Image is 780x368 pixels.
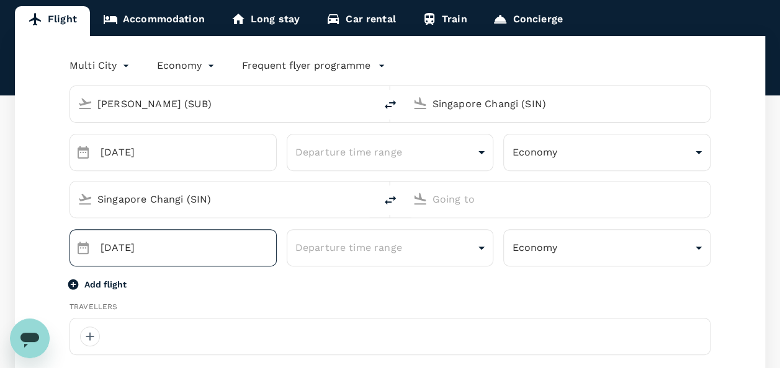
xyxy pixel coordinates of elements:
p: Departure time range [295,145,474,160]
button: Add flight [69,278,127,291]
div: Economy [157,56,217,76]
a: Long stay [218,6,313,36]
button: delete [375,90,405,120]
div: Economy [503,137,711,168]
button: Open [367,198,369,200]
button: Open [701,198,704,200]
input: Travel date [101,229,277,266]
button: Frequent flyer programme [242,58,385,73]
button: Open [701,102,704,105]
input: Depart from [97,190,349,209]
a: Car rental [313,6,409,36]
iframe: Button to launch messaging window [10,318,50,358]
button: Open [367,102,369,105]
input: Going to [433,94,684,113]
button: delete [375,185,405,215]
p: Frequent flyer programme [242,58,370,73]
button: Choose date, selected date is Oct 17, 2025 [71,235,96,260]
p: Departure time range [295,240,474,255]
input: Depart from [97,94,349,113]
button: Choose date, selected date is Oct 17, 2025 [71,140,96,165]
div: Departure time range [287,136,494,168]
a: Train [409,6,480,36]
a: Flight [15,6,90,36]
a: Concierge [480,6,575,36]
a: Accommodation [90,6,218,36]
input: Travel date [101,134,277,171]
div: Departure time range [287,232,494,263]
div: Travellers [69,301,711,313]
p: Add flight [84,278,127,291]
div: Economy [503,232,711,263]
input: Going to [433,190,684,209]
div: Multi City [69,56,132,76]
